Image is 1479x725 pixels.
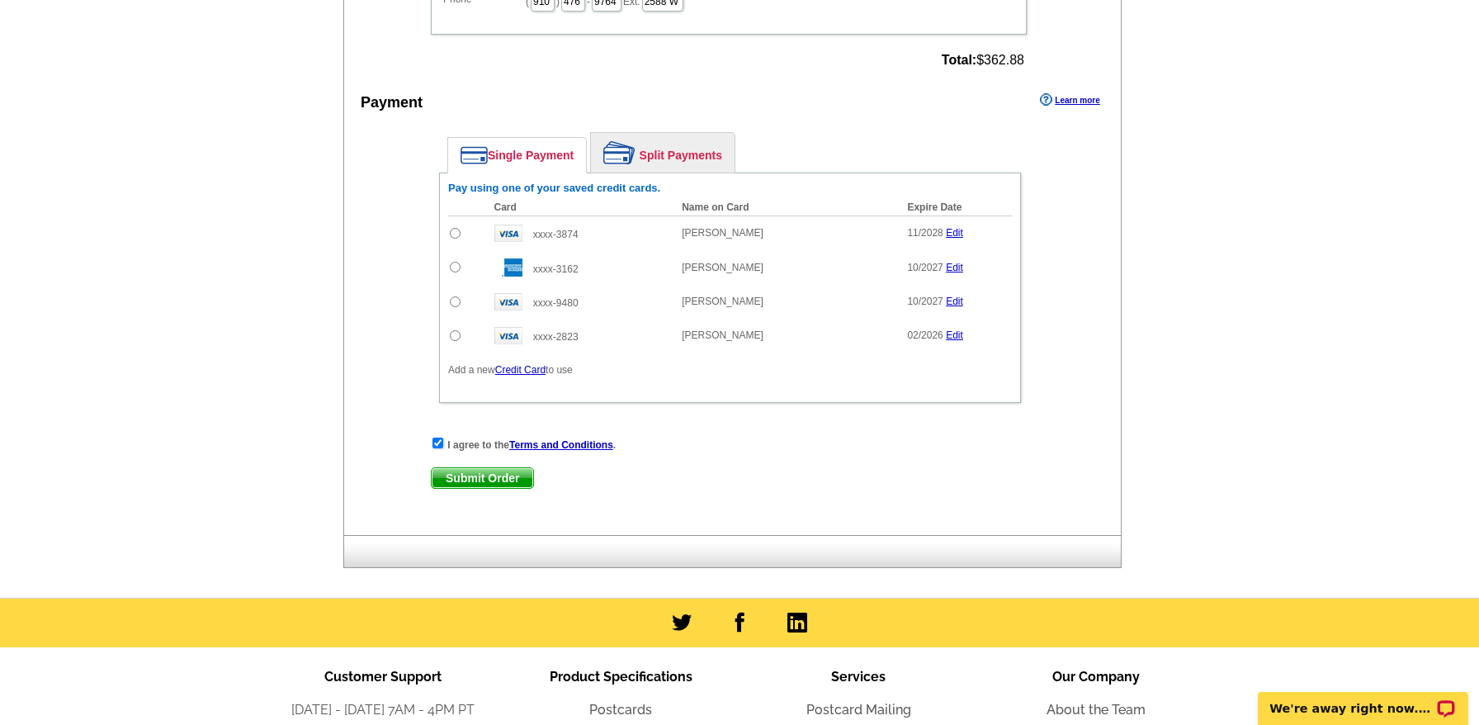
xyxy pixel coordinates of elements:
[448,182,1012,195] h6: Pay using one of your saved credit cards.
[1047,702,1146,718] a: About the Team
[509,439,613,451] a: Terms and Conditions
[1040,93,1099,107] a: Learn more
[533,263,579,275] span: xxxx-3162
[447,439,616,451] strong: I agree to the .
[589,702,652,718] a: Postcards
[494,327,522,344] img: visa.gif
[603,141,636,164] img: split-payment.png
[673,199,899,216] th: Name on Card
[907,227,943,239] span: 11/2028
[946,262,963,273] a: Edit
[899,199,1012,216] th: Expire Date
[907,329,943,341] span: 02/2026
[264,700,502,720] li: [DATE] - [DATE] 7AM - 4PM PT
[682,329,763,341] span: [PERSON_NAME]
[486,199,674,216] th: Card
[432,468,533,488] span: Submit Order
[946,296,963,307] a: Edit
[942,53,1024,68] span: $362.88
[946,227,963,239] a: Edit
[494,225,522,242] img: visa.gif
[682,227,763,239] span: [PERSON_NAME]
[682,262,763,273] span: [PERSON_NAME]
[550,669,692,685] span: Product Specifications
[533,229,579,240] span: xxxx-3874
[448,362,1012,377] p: Add a new to use
[591,133,735,173] a: Split Payments
[448,138,586,173] a: Single Payment
[361,92,423,114] div: Payment
[907,262,943,273] span: 10/2027
[533,297,579,309] span: xxxx-9480
[1052,669,1140,685] span: Our Company
[806,702,911,718] a: Postcard Mailing
[494,293,522,310] img: visa.gif
[494,258,522,277] img: amex.gif
[946,329,963,341] a: Edit
[495,364,546,376] a: Credit Card
[682,296,763,307] span: [PERSON_NAME]
[942,53,976,67] strong: Total:
[324,669,442,685] span: Customer Support
[1247,673,1479,725] iframe: LiveChat chat widget
[831,669,886,685] span: Services
[461,146,488,164] img: single-payment.png
[533,331,579,343] span: xxxx-2823
[907,296,943,307] span: 10/2027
